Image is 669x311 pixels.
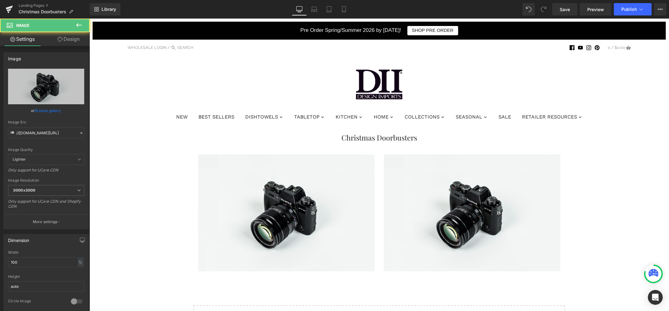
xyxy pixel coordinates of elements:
span: / [78,27,80,31]
span: Image [16,23,29,28]
span: RETAILER RESOURCES [432,95,488,101]
a: DISHTOWELS [151,93,193,106]
button: Undo [523,3,535,15]
div: Image Quality [8,148,84,152]
div: Image Src [8,120,84,124]
span: KITCHEN [246,95,268,101]
span: DISHTOWELS [156,95,189,101]
span: SALE [409,95,422,101]
img: DII_Design_Imports_Logo_R.JPG [267,51,313,81]
span: Library [102,6,116,12]
input: Link [8,127,84,138]
span: HOME [284,95,299,101]
div: Only support for UCare CDN [8,168,84,177]
a: Browse gallery [35,105,61,116]
a: COLLECTIONS [310,93,355,106]
a: BEST SELLERS [104,93,150,106]
b: Lighter [13,157,26,162]
a: Desktop [292,3,307,15]
span: Christmas Doorbusters [19,9,66,14]
span: SEASONAL [366,95,393,101]
span: BEST SELLERS [109,95,145,101]
a: Preview [580,3,611,15]
div: Only support for UCare CDN and Shopify CDN [8,199,84,213]
a: Mobile [337,3,351,15]
a: KITCHEN [241,93,273,106]
span: 0 / $0.00 [518,27,536,31]
a: NEW [82,93,103,106]
div: or [8,107,84,114]
button: Publish [614,3,652,15]
span: Pre Order Spring/Summer 2026 by [DATE]! [211,9,312,15]
div: Circle Image [8,299,65,305]
span: Preview [587,6,604,13]
button: More [654,3,667,15]
span: Save [560,6,570,13]
button: Redo [537,3,550,15]
a: Design [46,32,91,46]
a: 0 / $0.00 [518,23,541,35]
span: NEW [87,95,98,101]
button: More settings [4,214,89,229]
b: 3000x3000 [13,188,35,192]
a: Tablet [322,3,337,15]
input: auto [8,281,84,292]
a: SEASONAL [361,93,398,106]
div: Image [8,53,21,61]
div: % [78,258,83,266]
a: RETAILER RESOURCES [428,93,493,106]
a: Laptop [307,3,322,15]
a: New Library [90,3,120,15]
input: auto [8,257,84,267]
a: SALE [404,93,427,106]
p: More settings [33,219,58,225]
input: Search [81,23,128,35]
span: TABLETOP [205,95,230,101]
a: SHOP PRE ORDER [318,7,369,17]
div: Open Intercom Messenger [648,290,663,305]
div: Image Resolution [8,178,84,183]
div: Width [8,250,84,255]
a: HOME [279,93,304,106]
span: COLLECTIONS [315,95,350,101]
div: Dimension [8,234,29,243]
span: Publish [621,7,637,12]
div: Height [8,274,84,279]
a: Wholesale Login [38,27,77,31]
h1: Christmas Doorbusters [109,115,471,123]
a: TABLETOP [200,93,235,106]
a: Landing Pages [19,3,90,8]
